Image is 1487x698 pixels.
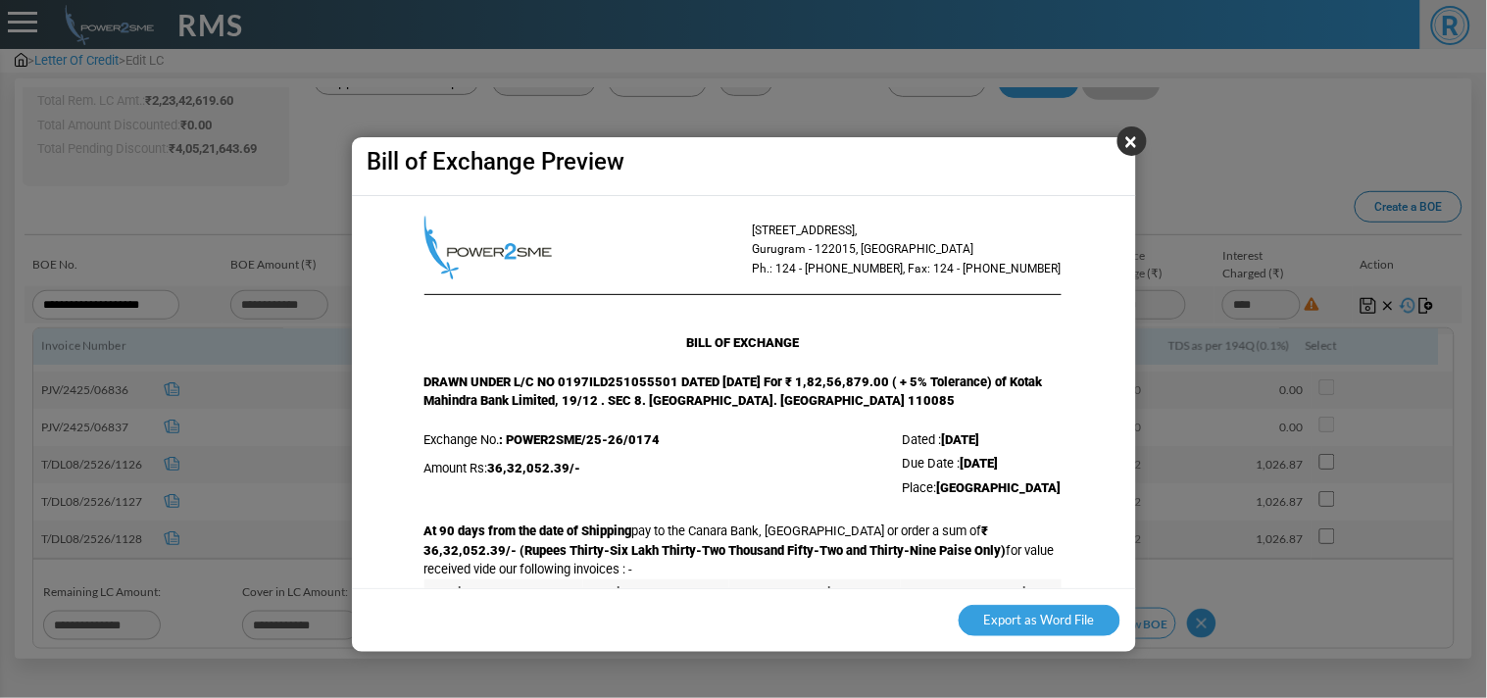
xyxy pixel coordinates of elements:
span: 36,32,052.39/- [488,461,581,475]
td: [STREET_ADDRESS], Gurugram - 122015, [GEOGRAPHIC_DATA] Ph.: 124 - [PHONE_NUMBER], Fax: 124 - [PHO... [753,217,1062,279]
center: BILL OF EXCHANGE [424,333,1062,353]
td: Exchange No. [424,430,661,460]
td: Place: [903,478,1062,498]
span: [GEOGRAPHIC_DATA] [937,480,1062,495]
span: : POWER2SME/25-26/0174 [500,432,661,447]
td: Due Date : [903,454,1062,478]
td: Dated : [903,430,1062,455]
span: At 90 days from the date of Shipping [424,523,632,538]
h4: Bill of Exchange Preview [368,148,744,176]
th: Invoice Date [424,579,583,606]
img: Logo [424,216,552,279]
td: Amount Rs: [424,459,661,488]
th: Cover in LC [901,579,1061,606]
td: pay to the Canara Bank, [GEOGRAPHIC_DATA] or order a sum of for value received vide our following... [424,522,1062,579]
button: Export as Word File [959,605,1120,636]
td: DRAWN UNDER L/C NO 0197ILD251055501 DATED [DATE] For ₹ 1,82,56,879.00 ( + 5% Tolerance) of Kotak ... [424,333,1062,429]
span: ₹ 36,32,052.39/- (Rupees Thirty-Six Lakh Thirty-Two Thousand Fifty-Two and Thirty-Nine Paise Only) [424,523,1007,558]
span: [DATE] [961,456,999,471]
span: [DATE] [942,432,980,447]
th: Invoice No. [583,579,729,606]
th: Invoice Amount [729,579,901,606]
button: × [1117,126,1147,156]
